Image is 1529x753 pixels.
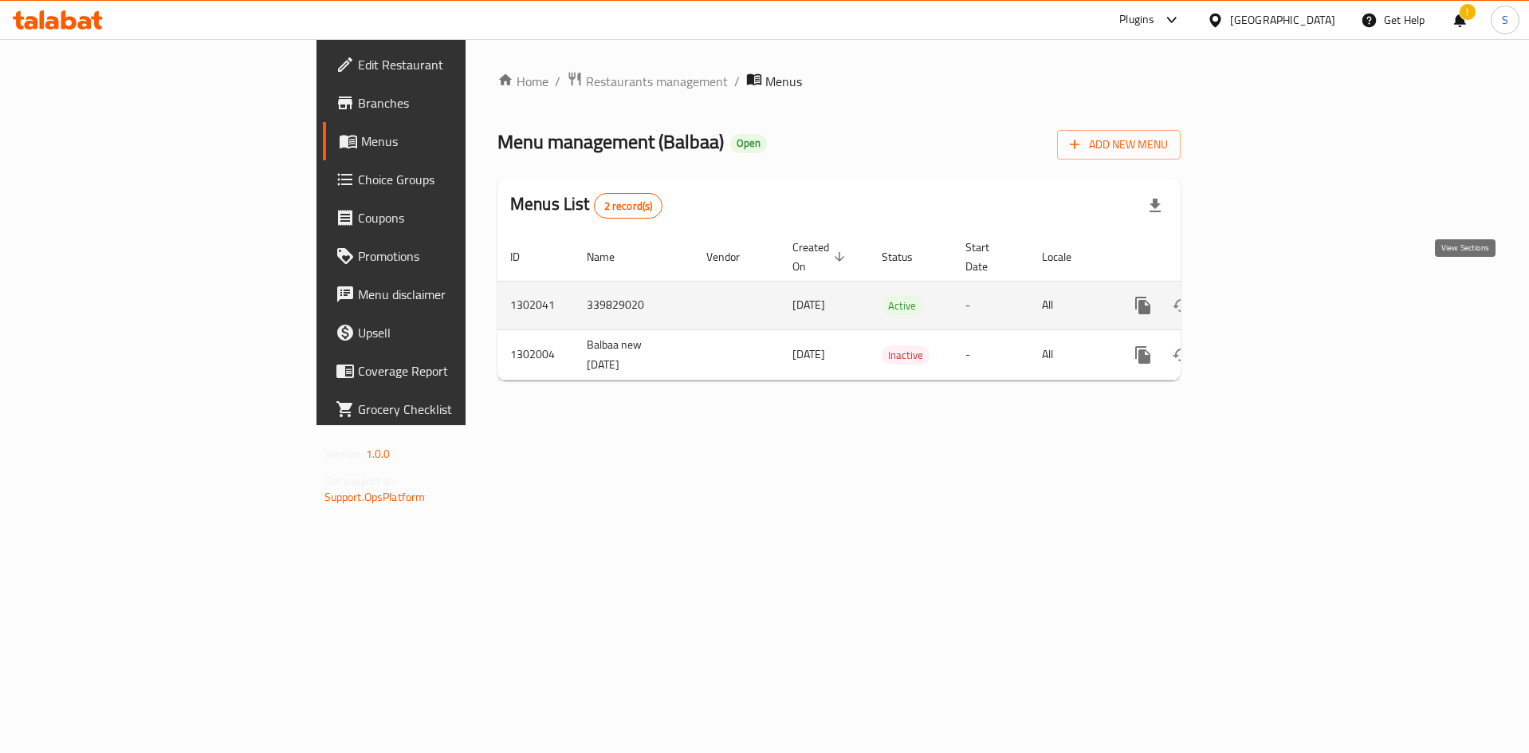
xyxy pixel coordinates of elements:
td: - [953,281,1029,329]
span: Coupons [358,208,559,227]
span: Menu management ( Balbaa ) [497,124,724,160]
span: Add New Menu [1070,135,1168,155]
span: Vendor [706,247,761,266]
h2: Menus List [510,192,662,219]
span: Menu disclaimer [358,285,559,304]
span: 1.0.0 [366,444,391,464]
span: Choice Groups [358,170,559,189]
div: Export file [1136,187,1174,225]
a: Edit Restaurant [323,45,572,84]
span: Branches [358,93,559,112]
button: more [1124,336,1162,374]
span: Upsell [358,323,559,342]
span: ID [510,247,540,266]
span: Coverage Report [358,361,559,380]
span: Created On [792,238,850,276]
div: Total records count [594,193,663,219]
span: Menus [765,72,802,91]
span: [DATE] [792,294,825,315]
span: Grocery Checklist [358,400,559,419]
a: Branches [323,84,572,122]
span: [DATE] [792,344,825,365]
button: more [1124,286,1162,325]
td: Balbaa new [DATE] [574,329,694,380]
td: All [1029,329,1111,380]
td: All [1029,281,1111,329]
a: Support.OpsPlatform [324,487,426,507]
div: [GEOGRAPHIC_DATA] [1230,11,1335,29]
span: Menus [361,132,559,151]
button: Change Status [1162,286,1201,325]
button: Add New Menu [1057,130,1181,160]
div: Inactive [882,345,930,365]
td: - [953,329,1029,380]
a: Grocery Checklist [323,390,572,428]
span: 2 record(s) [595,199,662,214]
span: Name [587,247,635,266]
a: Restaurants management [567,71,728,92]
div: Plugins [1119,10,1154,30]
span: Promotions [358,246,559,266]
span: Active [882,297,922,315]
span: Edit Restaurant [358,55,559,74]
a: Promotions [323,237,572,275]
button: Change Status [1162,336,1201,374]
th: Actions [1111,233,1290,282]
table: enhanced table [497,233,1290,380]
span: Get support on: [324,471,398,491]
span: Version: [324,444,364,464]
td: 339829020 [574,281,694,329]
li: / [734,72,740,91]
a: Coupons [323,199,572,237]
span: S [1502,11,1508,29]
a: Menu disclaimer [323,275,572,313]
span: Restaurants management [586,72,728,91]
span: Locale [1042,247,1092,266]
span: Start Date [965,238,1010,276]
a: Menus [323,122,572,160]
div: Active [882,296,922,315]
div: Open [730,134,767,153]
nav: breadcrumb [497,71,1181,92]
a: Coverage Report [323,352,572,390]
a: Upsell [323,313,572,352]
span: Open [730,136,767,150]
span: Status [882,247,934,266]
span: Inactive [882,346,930,365]
a: Choice Groups [323,160,572,199]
